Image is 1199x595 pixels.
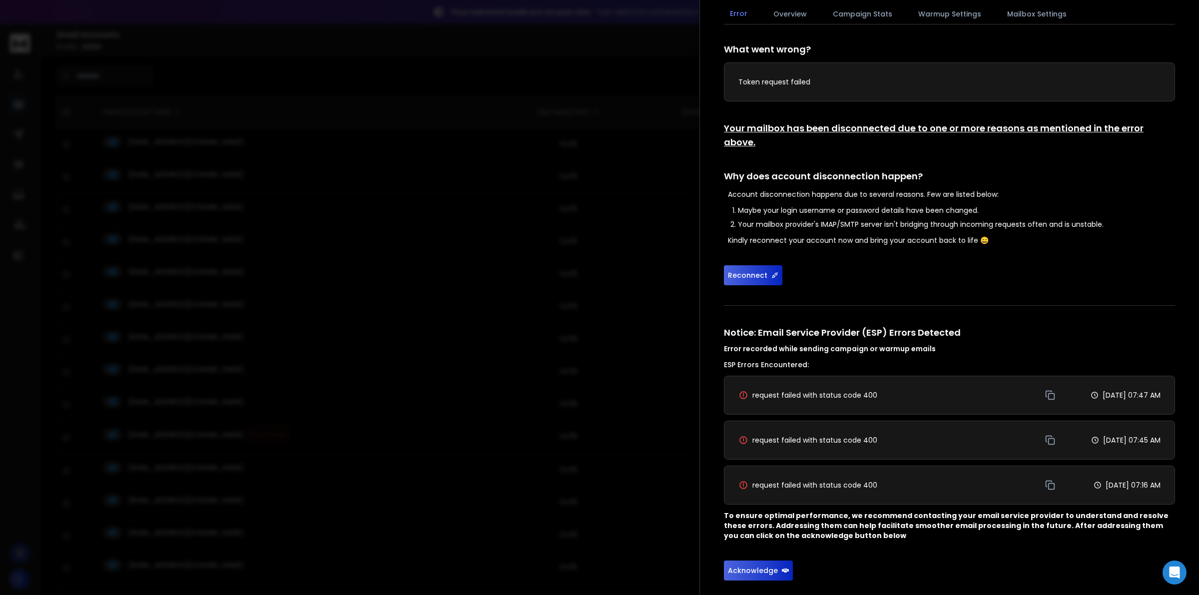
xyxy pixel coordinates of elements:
div: Open Intercom Messenger [1163,561,1187,585]
h1: Why does account disconnection happen? [724,169,1175,183]
p: To ensure optimal performance, we recommend contacting your email service provider to understand ... [724,511,1175,541]
button: Acknowledge [724,561,793,581]
p: [DATE] 07:47 AM [1103,390,1161,400]
button: Overview [767,3,813,25]
p: Token request failed [738,77,1161,87]
button: Mailbox Settings [1001,3,1073,25]
h4: Error recorded while sending campaign or warmup emails [724,344,1175,354]
p: [DATE] 07:45 AM [1103,435,1161,445]
button: Error [724,2,753,25]
h3: ESP Errors Encountered: [724,360,1175,370]
p: Kindly reconnect your account now and bring your account back to life 😄 [728,235,1175,245]
span: request failed with status code 400 [752,480,877,490]
h1: Notice: Email Service Provider (ESP) Errors Detected [724,326,1175,354]
h1: What went wrong? [724,42,1175,56]
span: request failed with status code 400 [752,435,877,445]
p: [DATE] 07:16 AM [1106,480,1161,490]
li: Your mailbox provider's IMAP/SMTP server isn't bridging through incoming requests often and is un... [738,219,1175,229]
button: Campaign Stats [827,3,898,25]
h1: Your mailbox has been disconnected due to one or more reasons as mentioned in the error above. [724,121,1175,149]
button: Reconnect [724,265,782,285]
span: request failed with status code 400 [752,390,877,400]
li: Maybe your login username or password details have been changed. [738,205,1175,215]
button: Warmup Settings [912,3,987,25]
p: Account disconnection happens due to several reasons. Few are listed below: [728,189,1175,199]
